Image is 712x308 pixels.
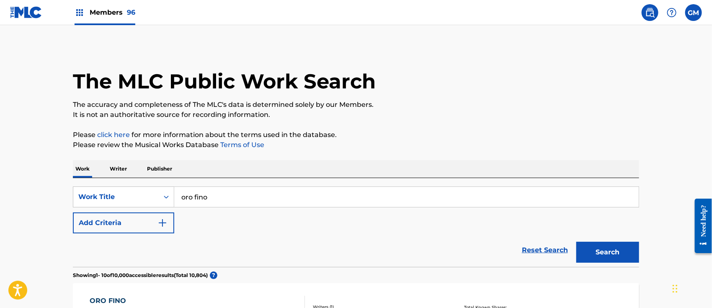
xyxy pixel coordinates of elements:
img: help [667,8,677,18]
p: Please review the Musical Works Database [73,140,639,150]
form: Search Form [73,186,639,267]
p: Writer [107,160,129,178]
span: 96 [127,8,135,16]
div: Drag [673,276,678,301]
p: Work [73,160,92,178]
div: Help [663,4,680,21]
p: Publisher [144,160,175,178]
button: Search [576,242,639,263]
p: Please for more information about the terms used in the database. [73,130,639,140]
span: ? [210,272,217,279]
p: Showing 1 - 10 of 10,000 accessible results (Total 10,804 ) [73,272,208,279]
iframe: Resource Center [689,192,712,260]
div: User Menu [685,4,702,21]
div: ORO FINO [90,296,168,306]
a: Reset Search [518,241,572,259]
a: Public Search [642,4,658,21]
p: The accuracy and completeness of The MLC's data is determined solely by our Members. [73,100,639,110]
p: It is not an authoritative source for recording information. [73,110,639,120]
img: search [645,8,655,18]
img: Top Rightsholders [75,8,85,18]
a: click here [97,131,130,139]
h1: The MLC Public Work Search [73,69,376,94]
button: Add Criteria [73,212,174,233]
a: Terms of Use [219,141,264,149]
iframe: Chat Widget [670,268,712,308]
span: Members [90,8,135,17]
div: Work Title [78,192,154,202]
img: MLC Logo [10,6,42,18]
img: 9d2ae6d4665cec9f34b9.svg [157,218,168,228]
